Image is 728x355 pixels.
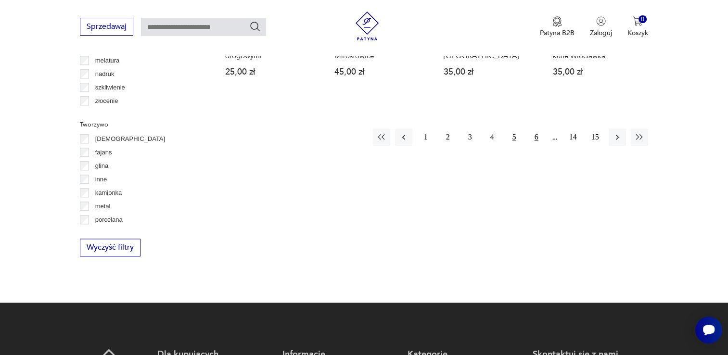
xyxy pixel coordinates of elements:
[95,215,123,225] p: porcelana
[95,134,165,144] p: [DEMOGRAPHIC_DATA]
[552,16,562,27] img: Ikona medalu
[627,16,648,38] button: 0Koszyk
[95,174,107,185] p: inne
[528,128,545,146] button: 6
[353,12,382,40] img: Patyna - sklep z meblami i dekoracjami vintage
[334,68,425,76] p: 45,00 zł
[95,201,111,212] p: metal
[225,68,316,76] p: 25,00 zł
[627,28,648,38] p: Koszyk
[439,128,457,146] button: 2
[95,82,125,93] p: szkliwienie
[80,239,140,256] button: Wyczyść filtry
[417,128,434,146] button: 1
[80,119,198,130] p: Tworzywo
[553,68,644,76] p: 35,00 zł
[334,44,425,60] h3: Dwa kubeczki kufelki Kubuś Mirostowice
[506,128,523,146] button: 5
[553,44,644,60] h3: Babski wieczorek. Dwa kufle Włocławka.
[80,24,133,31] a: Sprzedawaj
[95,69,115,79] p: nadruk
[95,188,122,198] p: kamionka
[564,128,582,146] button: 14
[95,55,120,66] p: melatura
[596,16,606,26] img: Ikonka użytkownika
[95,147,112,158] p: fajans
[695,317,722,343] iframe: Smartsupp widget button
[95,161,108,171] p: glina
[587,128,604,146] button: 15
[444,44,535,60] h3: 6 kubków z [GEOGRAPHIC_DATA]
[225,44,316,60] h3: Dziecięcy kubek ze znakami drogowymi
[639,15,647,24] div: 0
[444,68,535,76] p: 35,00 zł
[540,16,575,38] a: Ikona medaluPatyna B2B
[95,96,118,106] p: złocenie
[590,28,612,38] p: Zaloguj
[461,128,479,146] button: 3
[540,16,575,38] button: Patyna B2B
[484,128,501,146] button: 4
[540,28,575,38] p: Patyna B2B
[590,16,612,38] button: Zaloguj
[95,228,115,239] p: porcelit
[633,16,642,26] img: Ikona koszyka
[80,18,133,36] button: Sprzedawaj
[249,21,261,32] button: Szukaj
